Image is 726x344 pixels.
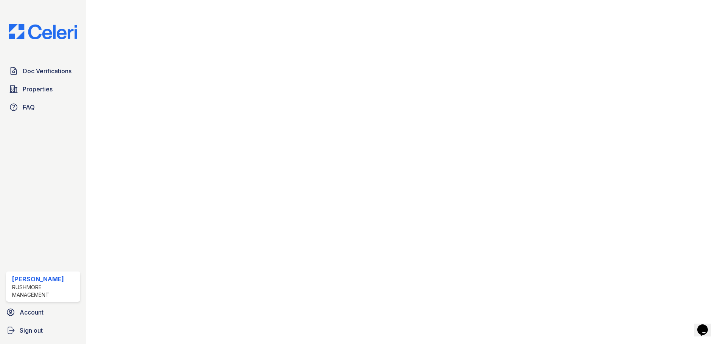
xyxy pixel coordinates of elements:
[23,103,35,112] span: FAQ
[6,63,80,79] a: Doc Verifications
[12,284,77,299] div: Rushmore Management
[6,82,80,97] a: Properties
[20,326,43,335] span: Sign out
[20,308,43,317] span: Account
[3,305,83,320] a: Account
[23,85,53,94] span: Properties
[12,275,77,284] div: [PERSON_NAME]
[3,24,83,39] img: CE_Logo_Blue-a8612792a0a2168367f1c8372b55b34899dd931a85d93a1a3d3e32e68fde9ad4.png
[694,314,718,336] iframe: chat widget
[3,323,83,338] a: Sign out
[6,100,80,115] a: FAQ
[23,66,71,76] span: Doc Verifications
